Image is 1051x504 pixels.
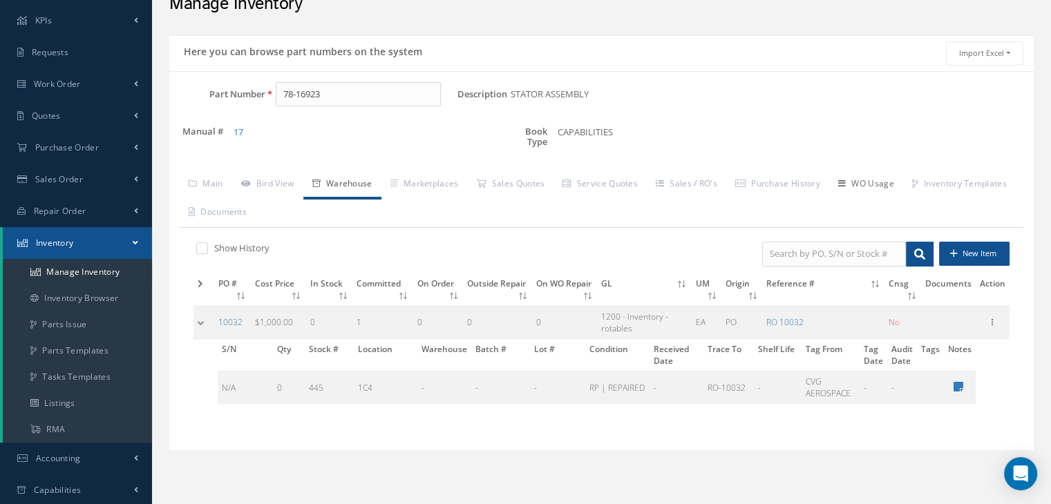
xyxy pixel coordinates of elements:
span: Repair Order [34,205,86,217]
span: Work Order [34,78,81,90]
td: RP | REPAIRED [585,371,650,404]
th: Committed [352,273,413,307]
button: Import Excel [946,41,1023,66]
td: - [887,371,917,404]
span: Quotes [32,110,61,122]
div: Show and not show all detail with stock [193,242,591,258]
th: Documents [921,273,976,307]
label: Part Number [169,89,265,99]
td: N/A [218,371,273,404]
th: Warehouse [417,339,471,371]
a: 10032 [218,316,243,328]
a: Inventory Templates [903,171,1016,200]
th: Notes [944,339,976,371]
h5: Here you can browse part numbers on the system [180,41,422,58]
th: On WO Repair [532,273,597,307]
th: Reference # [762,273,884,307]
td: RO-10032 [703,371,753,404]
th: Lot # [530,339,585,371]
input: Search by PO, S/N or Stock # [762,242,906,266]
a: Listings [3,390,152,416]
th: Tags [917,339,944,371]
th: Location [354,339,417,371]
th: Tag From [802,339,860,371]
td: - [417,371,471,404]
a: Purchase History [726,171,829,200]
th: Trace To [703,339,753,371]
span: STATOR ASSEMBLY [511,82,594,107]
td: - [753,371,802,404]
span: CAPABILITIES [558,126,613,138]
td: CVG AEROSPACE [802,371,860,404]
a: Inventory [3,227,152,259]
label: Show History [211,242,269,254]
span: Sales Order [35,173,83,185]
span: Inventory [36,237,74,249]
a: Sales / RO's [647,171,726,200]
th: GL [597,273,692,307]
a: Marketplaces [381,171,468,200]
th: On Order [413,273,463,307]
th: UM [692,273,722,307]
td: - [650,371,703,404]
td: - [860,371,887,404]
th: Stock # [305,339,354,371]
th: Origin [721,273,762,307]
a: RMA [3,416,152,443]
td: 0 [532,306,597,338]
a: Tasks Templates [3,364,152,390]
a: Service Quotes [553,171,647,200]
th: Batch # [471,339,530,371]
th: Action [976,273,1010,307]
td: 1200 - Inventory - rotables [597,306,692,338]
span: 1C4 [358,382,372,394]
td: 445 [305,371,354,404]
a: Main [180,171,232,200]
th: Outside Repair [463,273,532,307]
span: No [889,316,900,328]
td: 0 [273,371,305,404]
label: Manual # [169,123,223,139]
a: Manage Inventory [3,259,152,285]
a: Parts Templates [3,338,152,364]
span: Purchase Order [35,142,99,153]
a: 17 [234,126,243,138]
td: 0 [463,306,532,338]
td: 0 [306,306,352,338]
th: In Stock [306,273,352,307]
span: Accounting [36,452,81,464]
th: Cost Price [250,273,305,307]
td: EA [692,306,722,338]
span: KPIs [35,14,52,26]
th: Shelf Life [753,339,802,371]
button: New Item [939,242,1010,266]
a: Parts Issue [3,311,152,338]
a: Bird View [232,171,303,200]
label: Description [457,89,507,99]
th: Received Date [650,339,703,371]
th: Condition [585,339,650,371]
td: PO [721,306,762,338]
td: - [530,371,585,404]
span: Capabilities [34,484,82,496]
th: PO # [214,273,250,307]
div: Open Intercom Messenger [1004,457,1037,490]
th: Tag Date [860,339,887,371]
th: Qty [273,339,305,371]
th: Audit Date [887,339,917,371]
a: RO 10032 [766,316,804,328]
th: S/N [218,339,273,371]
td: $1,000.00 [250,306,305,338]
a: Warehouse [303,171,381,200]
a: Inventory Browser [3,285,152,311]
td: 0 [413,306,463,338]
a: Documents [180,199,256,228]
a: WO Usage [829,171,903,200]
th: Cnsg [884,273,921,307]
td: - [471,371,530,404]
td: 1 [352,306,413,338]
span: Requests [32,46,68,58]
a: Sales Quotes [467,171,553,200]
label: Book Type [493,123,547,147]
